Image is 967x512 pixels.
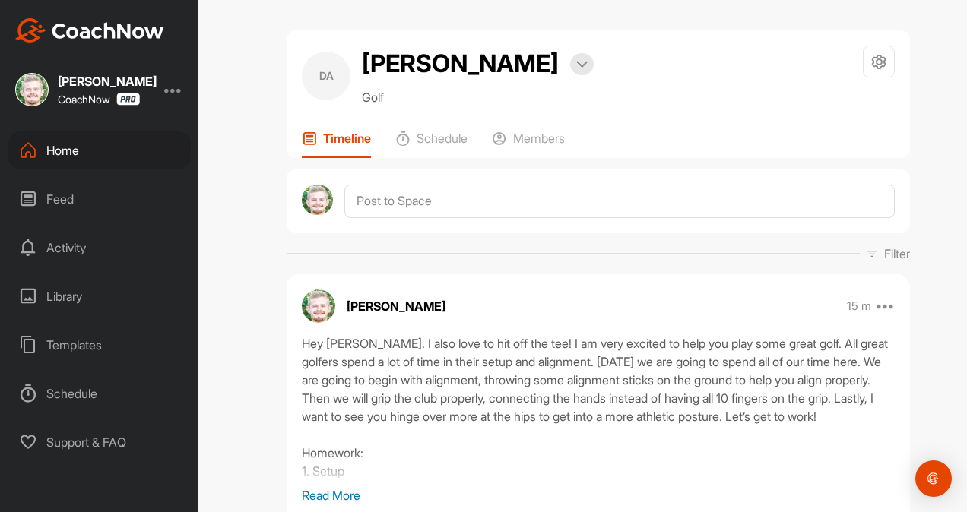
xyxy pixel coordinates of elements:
p: Timeline [323,131,371,146]
img: CoachNow [15,18,164,43]
div: DA [302,52,350,100]
p: Schedule [417,131,468,146]
div: Hey [PERSON_NAME]. I also love to hit off the tee! I am very excited to help you play some great ... [302,334,895,486]
div: Open Intercom Messenger [915,460,952,497]
div: Home [8,131,191,169]
div: Activity [8,229,191,267]
div: Feed [8,180,191,218]
p: Members [513,131,565,146]
img: avatar [302,289,335,323]
div: Library [8,277,191,315]
div: Templates [8,326,191,364]
div: Support & FAQ [8,423,191,461]
img: arrow-down [576,61,588,68]
p: [PERSON_NAME] [347,297,445,315]
p: 15 m [847,299,871,314]
p: Filter [884,245,910,263]
h2: [PERSON_NAME] [362,46,559,82]
div: Schedule [8,375,191,412]
img: avatar [302,185,333,216]
div: [PERSON_NAME] [58,75,157,87]
div: CoachNow [58,93,140,106]
p: Golf [362,88,594,106]
p: Read More [302,486,895,504]
img: CoachNow Pro [116,93,140,106]
img: square_52163fcad1567382852b888f39f9da3c.jpg [15,73,49,106]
